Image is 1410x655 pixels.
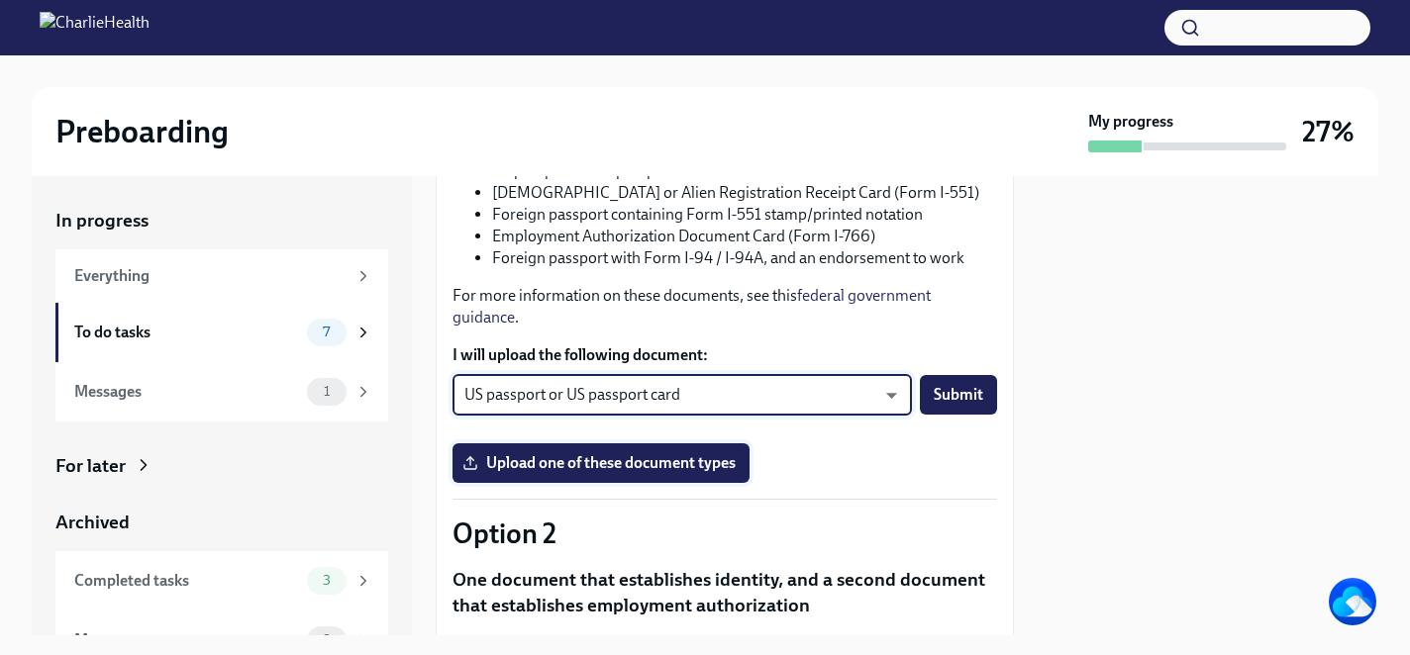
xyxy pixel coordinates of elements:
[55,453,388,479] a: For later
[492,247,997,269] li: Foreign passport with Form I-94 / I-94A, and an endorsement to work
[74,265,347,287] div: Everything
[74,381,299,403] div: Messages
[74,629,299,651] div: Messages
[55,362,388,421] a: Messages1
[55,249,388,303] a: Everything
[40,12,150,44] img: CharlieHealth
[453,374,912,416] div: US passport or US passport card
[466,453,736,473] span: Upload one of these document types
[310,632,344,647] span: 0
[484,635,626,654] strong: identity-establishing
[934,385,983,405] span: Submit
[74,570,299,592] div: Completed tasks
[453,443,750,483] label: Upload one of these document types
[453,344,997,366] label: I will upload the following document:
[55,551,388,610] a: Completed tasks3
[55,208,388,234] a: In progress
[453,567,997,617] p: One document that establishes identity, and a second document that establishes employment authori...
[1302,114,1355,149] h3: 27%
[312,384,342,399] span: 1
[492,182,997,204] li: [DEMOGRAPHIC_DATA] or Alien Registration Receipt Card (Form I-551)
[55,112,229,151] h2: Preboarding
[55,453,126,479] div: For later
[920,375,997,415] button: Submit
[311,325,342,339] span: 7
[55,303,388,362] a: To do tasks7
[453,515,997,551] p: Option 2
[1088,111,1173,133] strong: My progress
[453,285,997,328] p: For more information on these documents, see this .
[492,226,997,247] li: Employment Authorization Document Card (Form I-766)
[311,573,343,588] span: 3
[492,204,997,226] li: Foreign passport containing Form I-551 stamp/printed notation
[74,322,299,343] div: To do tasks
[55,510,388,535] a: Archived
